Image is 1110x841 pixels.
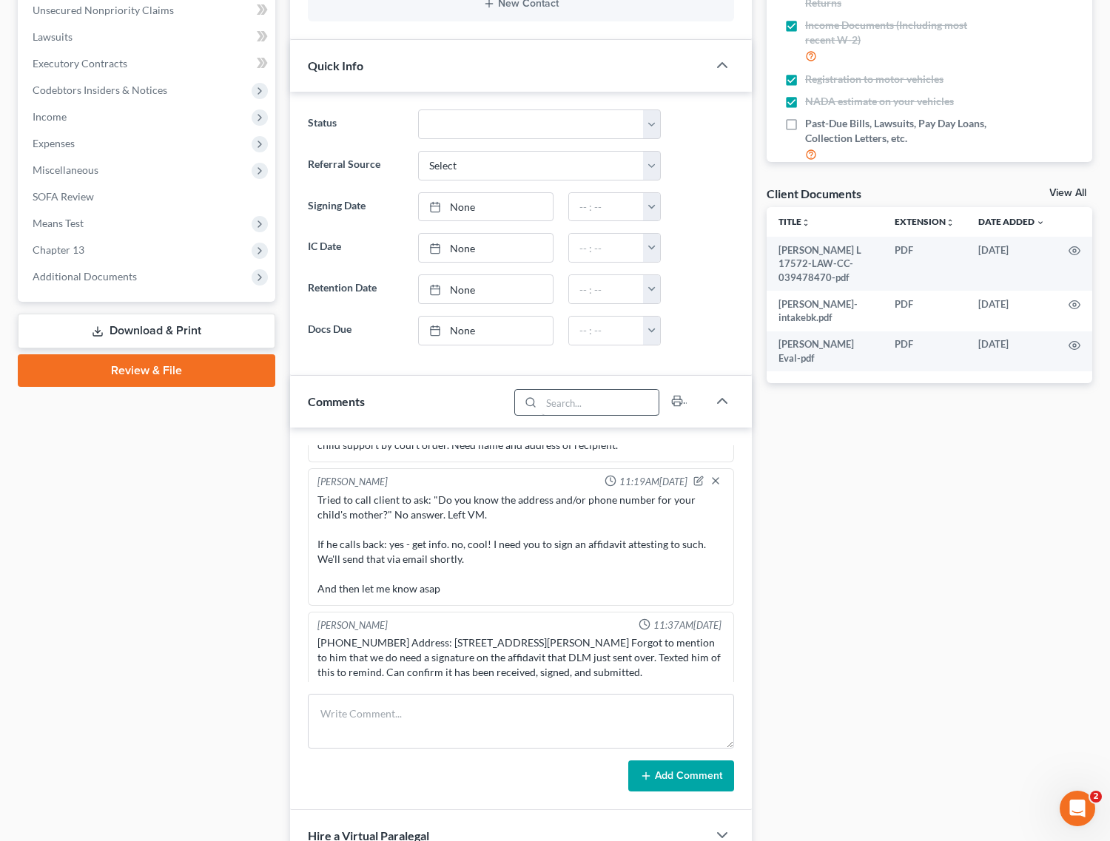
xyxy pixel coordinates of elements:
[1036,218,1045,227] i: expand_more
[33,217,84,229] span: Means Test
[33,190,94,203] span: SOFA Review
[317,493,724,596] div: Tried to call client to ask: "Do you know the address and/or phone number for your child's mother...
[21,183,275,210] a: SOFA Review
[767,331,883,372] td: [PERSON_NAME] Eval-pdf
[308,58,363,72] span: Quick Info
[767,186,861,201] div: Client Documents
[883,291,966,331] td: PDF
[883,237,966,291] td: PDF
[767,291,883,331] td: [PERSON_NAME]-intakebk.pdf
[300,274,411,304] label: Retention Date
[300,109,411,139] label: Status
[978,216,1045,227] a: Date Added expand_more
[419,234,553,262] a: None
[300,151,411,180] label: Referral Source
[33,243,84,256] span: Chapter 13
[883,331,966,372] td: PDF
[33,84,167,96] span: Codebtors Insiders & Notices
[33,163,98,176] span: Miscellaneous
[966,331,1057,372] td: [DATE]
[966,237,1057,291] td: [DATE]
[18,354,275,387] a: Review & File
[21,50,275,77] a: Executory Contracts
[33,4,174,16] span: Unsecured Nonpriority Claims
[895,216,955,227] a: Extensionunfold_more
[33,110,67,123] span: Income
[569,193,645,221] input: -- : --
[569,275,645,303] input: -- : --
[419,193,553,221] a: None
[1049,188,1086,198] a: View All
[805,116,998,146] span: Past-Due Bills, Lawsuits, Pay Day Loans, Collection Letters, etc.
[308,394,365,408] span: Comments
[33,57,127,70] span: Executory Contracts
[317,635,724,680] div: [PHONE_NUMBER] Address: [STREET_ADDRESS][PERSON_NAME] Forgot to mention to him that we do need a ...
[1060,791,1095,826] iframe: Intercom live chat
[33,30,73,43] span: Lawsuits
[419,275,553,303] a: None
[21,24,275,50] a: Lawsuits
[300,192,411,222] label: Signing Date
[317,618,388,632] div: [PERSON_NAME]
[542,390,659,415] input: Search...
[33,137,75,149] span: Expenses
[419,317,553,345] a: None
[805,94,954,109] span: NADA estimate on your vehicles
[805,18,998,47] span: Income Documents (Including most recent W-2)
[300,316,411,345] label: Docs Due
[18,314,275,348] a: Download & Print
[300,233,411,263] label: IC Date
[628,760,734,791] button: Add Comment
[1090,791,1102,803] span: 2
[619,475,687,489] span: 11:19AM[DATE]
[653,618,721,632] span: 11:37AM[DATE]
[767,237,883,291] td: [PERSON_NAME] L 17572-LAW-CC-039478470-pdf
[569,234,645,262] input: -- : --
[317,475,388,490] div: [PERSON_NAME]
[805,72,943,87] span: Registration to motor vehicles
[778,216,810,227] a: Titleunfold_more
[946,218,955,227] i: unfold_more
[33,270,137,283] span: Additional Documents
[801,218,810,227] i: unfold_more
[569,317,645,345] input: -- : --
[966,291,1057,331] td: [DATE]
